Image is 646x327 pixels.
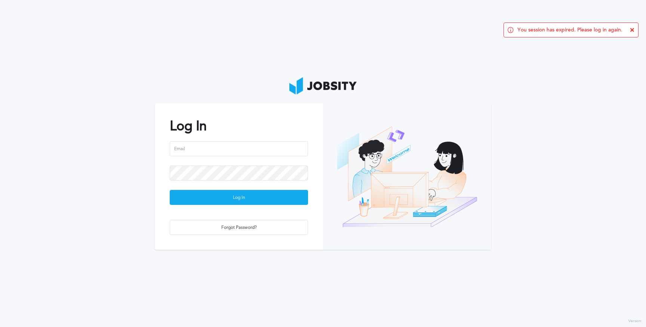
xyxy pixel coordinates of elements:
span: You session has expired. Please log in again. [517,27,622,33]
label: Version: [628,319,642,324]
button: Forgot Password? [170,220,308,235]
h2: Log In [170,118,308,134]
input: Email [170,141,308,156]
button: Log In [170,190,308,205]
